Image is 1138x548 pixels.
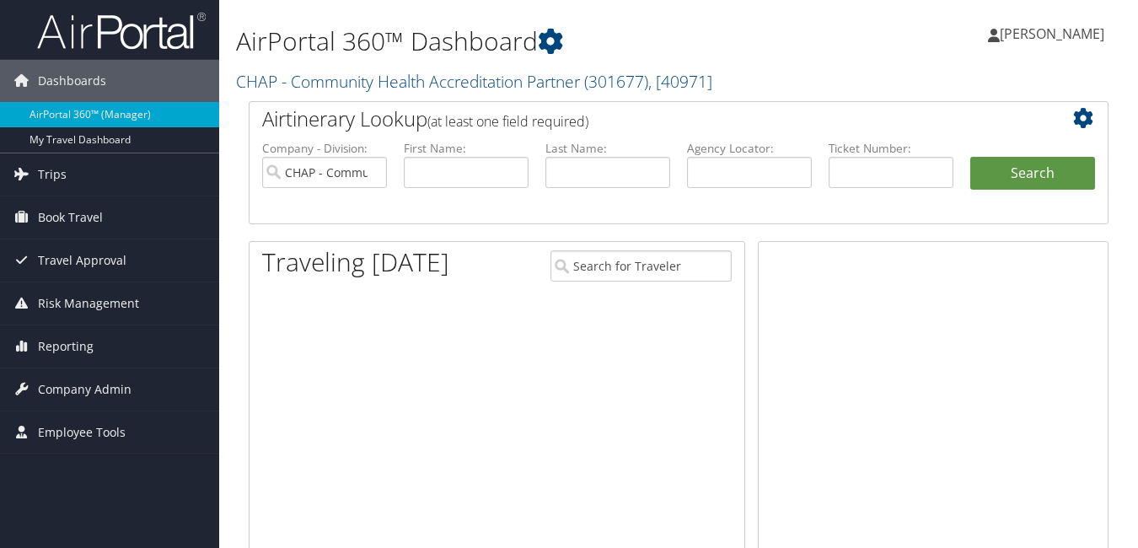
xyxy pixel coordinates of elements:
[262,244,449,280] h1: Traveling [DATE]
[38,282,139,325] span: Risk Management
[1000,24,1104,43] span: [PERSON_NAME]
[38,325,94,368] span: Reporting
[37,11,206,51] img: airportal-logo.png
[38,196,103,239] span: Book Travel
[550,250,731,282] input: Search for Traveler
[236,24,826,59] h1: AirPortal 360™ Dashboard
[38,60,106,102] span: Dashboards
[262,140,387,157] label: Company - Division:
[988,8,1121,59] a: [PERSON_NAME]
[970,157,1095,191] button: Search
[648,70,712,93] span: , [ 40971 ]
[404,140,529,157] label: First Name:
[584,70,648,93] span: ( 301677 )
[236,70,712,93] a: CHAP - Community Health Accreditation Partner
[262,105,1023,133] h2: Airtinerary Lookup
[38,411,126,454] span: Employee Tools
[38,153,67,196] span: Trips
[427,112,588,131] span: (at least one field required)
[38,239,126,282] span: Travel Approval
[38,368,132,411] span: Company Admin
[829,140,953,157] label: Ticket Number:
[687,140,812,157] label: Agency Locator:
[545,140,670,157] label: Last Name:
